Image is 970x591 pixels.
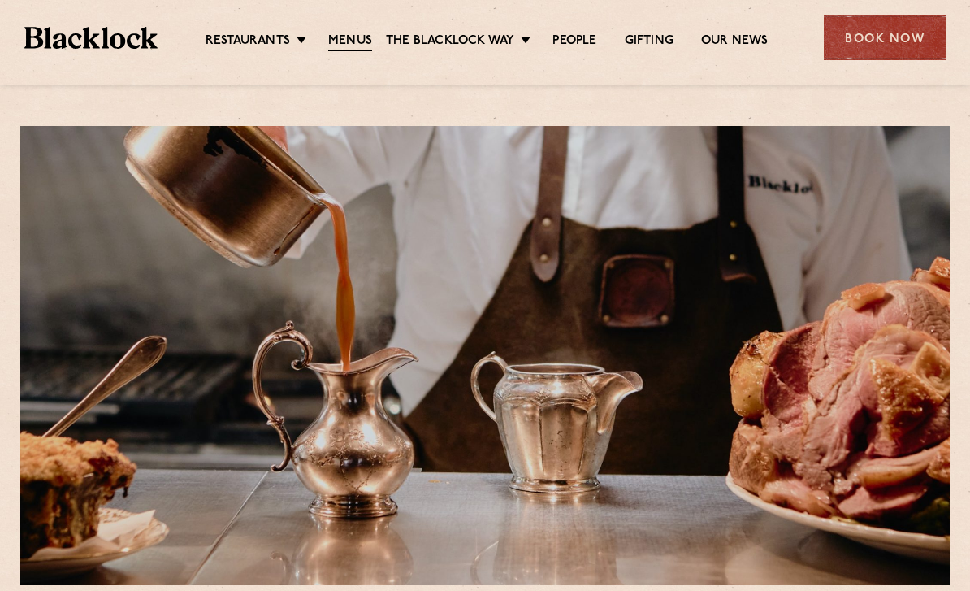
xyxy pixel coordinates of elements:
[24,27,158,50] img: BL_Textured_Logo-footer-cropped.svg
[386,33,514,50] a: The Blacklock Way
[552,33,596,50] a: People
[328,33,372,51] a: Menus
[824,15,946,60] div: Book Now
[701,33,769,50] a: Our News
[625,33,673,50] a: Gifting
[206,33,290,50] a: Restaurants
